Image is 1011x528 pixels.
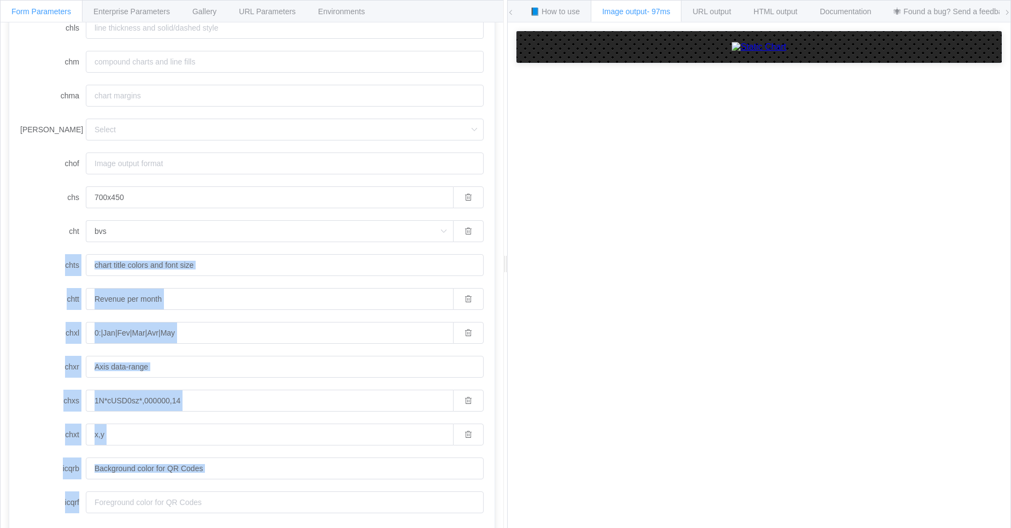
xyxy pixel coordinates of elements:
label: chls [20,17,86,39]
label: chs [20,186,86,208]
input: compound charts and line fills [86,51,484,73]
label: chxs [20,390,86,412]
label: chof [20,152,86,174]
span: Enterprise Parameters [93,7,170,16]
span: Image output [602,7,671,16]
label: icqrf [20,491,86,513]
label: chts [20,254,86,276]
input: Chart size (<width>x<height>) [86,186,453,208]
label: chtt [20,288,86,310]
input: Custom string axis labels on any axis [86,322,453,344]
input: Background color for QR Codes [86,457,484,479]
input: Axis data-range [86,356,484,378]
label: chxl [20,322,86,344]
input: chart margins [86,85,484,107]
input: chart title [86,288,453,310]
a: Static Chart [527,42,991,52]
span: Environments [318,7,365,16]
input: Display values on your axis lines or change which axes are shown [86,424,453,445]
span: Gallery [192,7,216,16]
span: 📘 How to use [530,7,580,16]
input: Foreground color for QR Codes [86,491,484,513]
label: chxr [20,356,86,378]
label: chm [20,51,86,73]
input: Select [86,119,484,140]
label: [PERSON_NAME] [20,119,86,140]
label: chma [20,85,86,107]
label: chxt [20,424,86,445]
input: line thickness and solid/dashed style [86,17,484,39]
span: URL Parameters [239,7,296,16]
label: icqrb [20,457,86,479]
span: HTML output [754,7,797,16]
span: URL output [692,7,731,16]
span: Form Parameters [11,7,71,16]
input: Select [86,220,453,242]
input: Image output format [86,152,484,174]
img: Static Chart [732,42,786,52]
span: Documentation [820,7,871,16]
input: Font size, color for axis labels, both custom labels and default label values [86,390,453,412]
label: cht [20,220,86,242]
input: chart title colors and font size [86,254,484,276]
span: - 97ms [647,7,671,16]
